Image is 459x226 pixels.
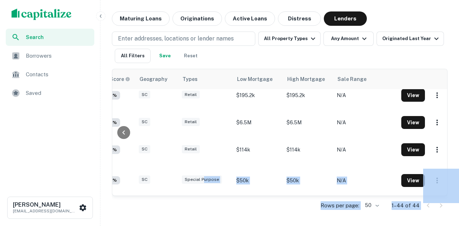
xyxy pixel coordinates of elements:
[362,200,380,211] div: 50
[118,34,234,43] p: Enter addresses, locations or lender names
[278,11,321,26] button: Distress
[258,32,321,46] button: All Property Types
[153,49,176,63] button: Save your search to get updates of matches that match your search criteria.
[392,201,420,210] p: 1–44 of 44
[139,75,167,83] div: Geography
[139,175,150,184] div: SC
[183,75,198,83] div: Types
[178,69,233,89] th: Types
[115,49,151,63] button: All Filters
[179,49,202,63] button: Reset
[401,89,425,102] button: View
[401,174,425,187] button: View
[6,47,94,64] a: Borrowers
[401,116,425,129] button: View
[233,136,283,163] td: $114k
[26,70,90,79] span: Contacts
[333,163,398,197] td: N/A
[333,69,398,89] th: Sale Range
[112,11,170,26] button: Maturing Loans
[6,85,94,102] a: Saved
[283,163,333,197] td: $50k
[112,32,255,46] button: Enter addresses, locations or lender names
[382,34,441,43] div: Originated Last Year
[233,69,283,89] th: Low Mortgage
[225,11,275,26] button: Active Loans
[233,82,283,109] td: $195.2k
[26,52,90,60] span: Borrowers
[283,136,333,163] td: $114k
[283,109,333,136] td: $6.5M
[6,66,94,83] a: Contacts
[11,9,72,20] img: capitalize-logo.png
[139,91,150,99] div: SC
[283,82,333,109] td: $195.2k
[13,202,77,208] h6: [PERSON_NAME]
[323,32,374,46] button: Any Amount
[135,69,178,89] th: Geography
[13,208,77,214] p: [EMAIL_ADDRESS][DOMAIN_NAME]
[26,33,90,41] span: Search
[333,109,398,136] td: N/A
[333,82,398,109] td: N/A
[139,145,150,153] div: SC
[172,11,222,26] button: Originations
[26,89,90,97] span: Saved
[7,197,93,219] button: [PERSON_NAME][EMAIL_ADDRESS][DOMAIN_NAME]
[182,145,200,153] div: Retail
[324,11,367,26] button: Lenders
[6,29,94,46] a: Search
[333,136,398,163] td: N/A
[337,75,366,83] div: Sale Range
[182,91,200,99] div: Retail
[401,143,425,156] button: View
[182,118,200,126] div: Retail
[377,32,444,46] button: Originated Last Year
[182,175,222,184] div: Special Purpose
[321,201,359,210] p: Rows per page:
[287,75,325,83] div: High Mortgage
[233,163,283,197] td: $50k
[139,118,150,126] div: SC
[237,75,273,83] div: Low Mortgage
[283,69,333,89] th: High Mortgage
[233,109,283,136] td: $6.5M
[423,169,459,203] iframe: Chat Widget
